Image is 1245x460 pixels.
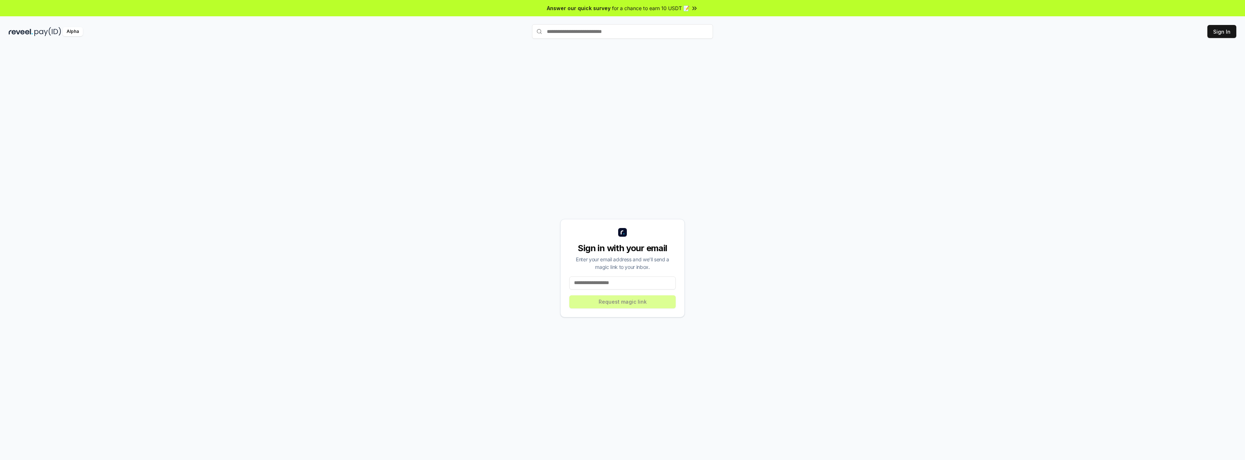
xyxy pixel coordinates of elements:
[569,242,676,254] div: Sign in with your email
[618,228,627,237] img: logo_small
[569,256,676,271] div: Enter your email address and we’ll send a magic link to your inbox.
[612,4,689,12] span: for a chance to earn 10 USDT 📝
[34,27,61,36] img: pay_id
[9,27,33,36] img: reveel_dark
[1207,25,1236,38] button: Sign In
[547,4,611,12] span: Answer our quick survey
[63,27,83,36] div: Alpha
